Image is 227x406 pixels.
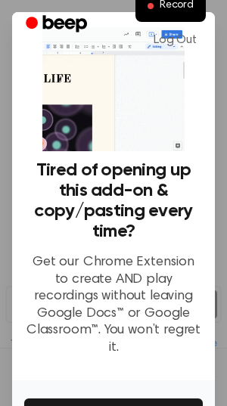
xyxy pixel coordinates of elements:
[42,27,185,151] img: Beep extension in action
[24,160,203,242] h3: Tired of opening up this add-on & copy/pasting every time?
[15,10,101,39] a: Beep
[138,22,212,58] a: Log Out
[24,254,203,356] p: Get our Chrome Extension to create AND play recordings without leaving Google Docs™ or Google Cla...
